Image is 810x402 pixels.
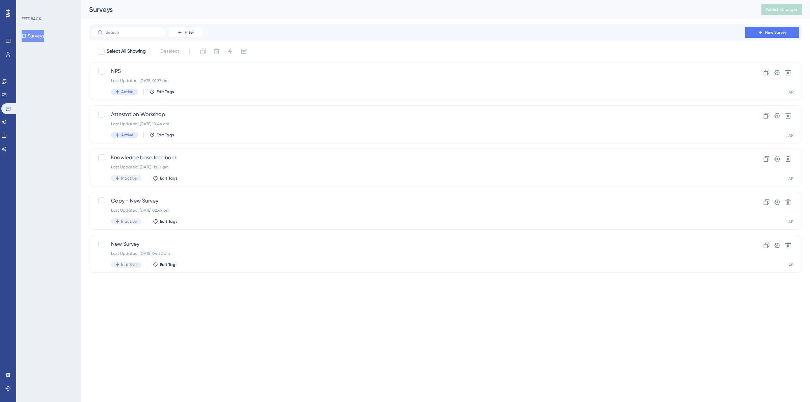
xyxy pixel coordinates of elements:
[121,262,137,267] span: Inactive
[160,47,179,55] span: Deselect
[160,176,178,181] span: Edit Tags
[153,176,178,181] button: Edit Tags
[761,4,802,15] button: Publish Changes
[153,262,178,267] button: Edit Tags
[787,89,793,95] div: IAR
[111,154,726,162] span: Knowledge base feedback
[787,219,793,224] div: IAR
[787,176,793,181] div: IAR
[185,30,194,35] span: Filter
[787,262,793,268] div: IAR
[111,251,726,256] div: Last Updated: [DATE] 04:52 pm
[157,89,174,95] span: Edit Tags
[111,121,726,127] div: Last Updated: [DATE] 10:44 am
[111,240,726,248] span: New Survey
[149,89,174,95] button: Edit Tags
[149,132,174,138] button: Edit Tags
[106,30,160,35] input: Search
[765,30,787,35] span: New Survey
[22,16,41,22] div: FEEDBACK
[154,45,185,57] button: Deselect
[121,219,137,224] span: Inactive
[157,132,174,138] span: Edit Tags
[111,67,726,75] span: NPS
[787,133,793,138] div: IAR
[121,132,133,138] span: Active
[160,219,178,224] span: Edit Tags
[121,89,133,95] span: Active
[169,27,202,38] button: Filter
[765,7,798,12] span: Publish Changes
[111,197,726,205] span: Copy - New Survey
[89,5,745,14] div: Surveys
[107,47,146,55] span: Select All Showing
[111,164,726,170] div: Last Updated: [DATE] 11:00 am
[153,219,178,224] button: Edit Tags
[745,27,799,38] button: New Survey
[22,30,44,42] button: Surveys
[111,110,726,118] span: Attestation Workshop
[121,176,137,181] span: Inactive
[111,78,726,83] div: Last Updated: [DATE] 01:37 pm
[111,208,726,213] div: Last Updated: [DATE] 02:49 pm
[160,262,178,267] span: Edit Tags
